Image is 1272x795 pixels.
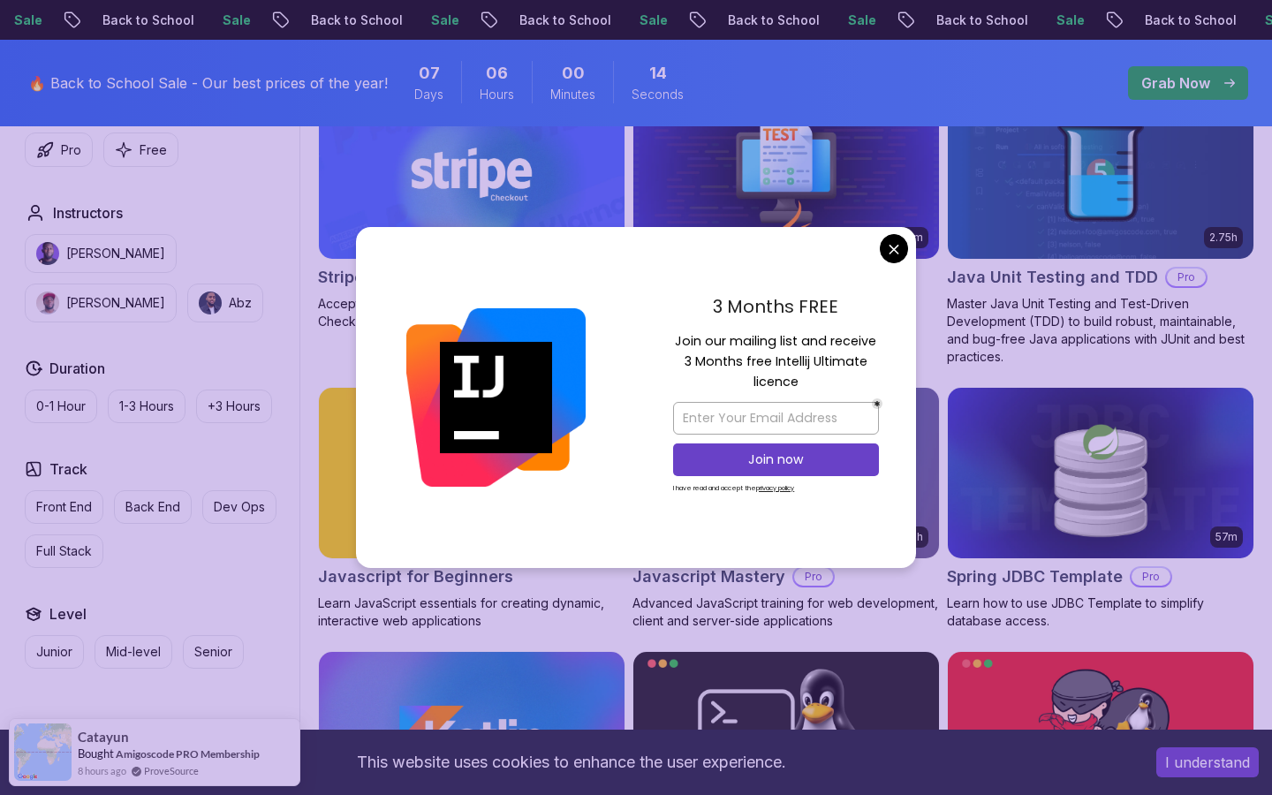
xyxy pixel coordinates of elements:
p: Learn how to use JDBC Template to simplify database access. [947,594,1254,630]
p: Dev Ops [214,498,265,516]
img: provesource social proof notification image [14,723,72,781]
p: Grab Now [1141,72,1210,94]
button: instructor img[PERSON_NAME] [25,234,177,273]
a: ProveSource [144,763,199,778]
h2: Java Unit Testing and TDD [947,265,1158,290]
button: instructor imgAbz [187,284,263,322]
button: instructor img[PERSON_NAME] [25,284,177,322]
p: Pro [1167,269,1206,286]
span: 7 Days [419,61,440,86]
p: Back to School [890,11,1010,29]
button: Accept cookies [1156,747,1259,777]
a: Stripe Checkout card1.42hStripe CheckoutProAccept payments from your customers with Stripe Checkout. [318,87,625,330]
p: Pro [1132,568,1170,586]
h2: Javascript for Beginners [318,564,513,589]
p: Front End [36,498,92,516]
p: Mid-level [106,643,161,661]
img: Stripe Checkout card [319,87,625,259]
img: instructor img [36,242,59,265]
p: Sale [176,11,232,29]
p: Sale [384,11,441,29]
p: 🔥 Back to School Sale - Our best prices of the year! [28,72,388,94]
p: Accept payments from your customers with Stripe Checkout. [318,295,625,330]
p: Back to School [264,11,384,29]
button: 1-3 Hours [108,390,185,423]
p: Full Stack [36,542,92,560]
h2: Instructors [53,202,123,223]
button: Free [103,132,178,167]
button: Dev Ops [202,490,276,524]
a: Javascript for Beginners card2.05hJavascript for BeginnersLearn JavaScript essentials for creatin... [318,387,625,631]
a: Amigoscode PRO Membership [116,747,260,761]
p: Junior [36,643,72,661]
div: This website uses cookies to enhance the user experience. [13,743,1130,782]
p: +3 Hours [208,397,261,415]
button: Pro [25,132,93,167]
img: instructor img [199,291,222,314]
img: Java Unit Testing Essentials card [633,87,939,259]
span: Catayun [78,730,129,745]
p: 2.75h [1209,231,1238,245]
p: Advanced JavaScript training for web development, client and server-side applications [632,594,940,630]
p: 57m [1215,530,1238,544]
button: Mid-level [95,635,172,669]
p: Back to School [681,11,801,29]
a: Spring JDBC Template card57mSpring JDBC TemplateProLearn how to use JDBC Template to simplify dat... [947,387,1254,631]
span: 8 hours ago [78,763,126,778]
p: Free [140,141,167,159]
p: [PERSON_NAME] [66,294,165,312]
button: Junior [25,635,84,669]
img: Spring JDBC Template card [948,388,1253,559]
p: Master Java Unit Testing and Test-Driven Development (TDD) to build robust, maintainable, and bug... [947,295,1254,366]
p: 1-3 Hours [119,397,174,415]
p: Sale [1010,11,1066,29]
h2: Level [49,603,87,625]
p: Abz [229,294,252,312]
p: Learn JavaScript essentials for creating dynamic, interactive web applications [318,594,625,630]
span: 14 Seconds [649,61,667,86]
span: Hours [480,86,514,103]
h2: Spring JDBC Template [947,564,1123,589]
button: Back End [114,490,192,524]
h2: Duration [49,358,105,379]
span: Bought [78,746,114,761]
button: +3 Hours [196,390,272,423]
p: Back End [125,498,180,516]
button: Front End [25,490,103,524]
p: Sale [801,11,858,29]
a: Java Unit Testing and TDD card2.75hNEWJava Unit Testing and TDDProMaster Java Unit Testing and Te... [947,87,1254,366]
button: Senior [183,635,244,669]
p: Senior [194,643,232,661]
img: instructor img [36,291,59,314]
p: Pro [61,141,81,159]
p: Back to School [473,11,593,29]
span: 0 Minutes [562,61,585,86]
h2: Javascript Mastery [632,564,785,589]
span: Seconds [632,86,684,103]
h2: Stripe Checkout [318,265,443,290]
img: Java Unit Testing and TDD card [948,87,1253,259]
p: [PERSON_NAME] [66,245,165,262]
p: Back to School [56,11,176,29]
span: 6 Hours [486,61,508,86]
button: Full Stack [25,534,103,568]
p: Sale [593,11,649,29]
span: Minutes [550,86,595,103]
a: Java Unit Testing Essentials card38mJava Unit Testing EssentialsLearn the basics of unit testing ... [632,87,940,330]
h2: Track [49,458,87,480]
button: 0-1 Hour [25,390,97,423]
p: 0-1 Hour [36,397,86,415]
span: Days [414,86,443,103]
p: Pro [794,568,833,586]
p: Back to School [1098,11,1218,29]
img: Javascript for Beginners card [319,388,625,559]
